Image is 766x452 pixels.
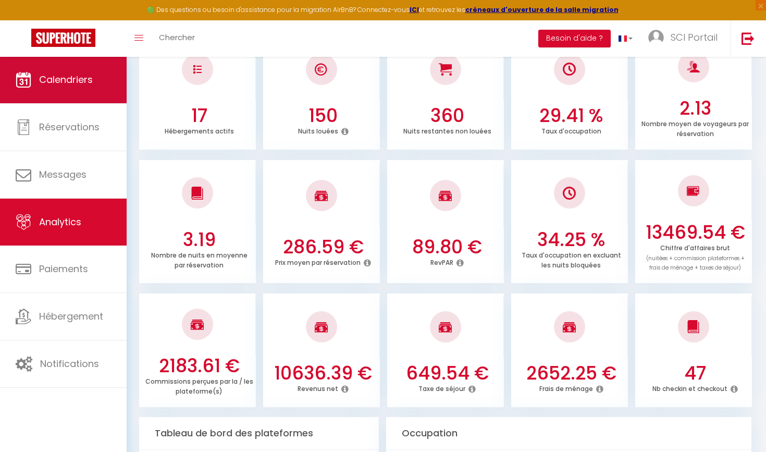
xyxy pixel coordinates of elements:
[31,29,95,47] img: Super Booking
[410,5,419,14] a: ICI
[418,382,465,393] p: Taxe de séjour
[641,117,749,138] p: Nombre moyen de voyageurs par réservation
[298,125,338,136] p: Nuits louées
[39,215,81,228] span: Analytics
[145,355,253,377] h3: 2183.61 €
[641,222,749,243] h3: 13469.54 €
[430,256,453,267] p: RevPAR
[8,4,40,35] button: Ouvrir le widget de chat LiveChat
[648,30,664,45] img: ...
[517,362,625,384] h3: 2652.25 €
[538,30,611,47] button: Besoin d'aide ?
[541,125,601,136] p: Taux d'occupation
[40,357,99,370] span: Notifications
[646,254,745,272] span: (nuitées + commission plateformes + frais de ménage + taxes de séjour)
[671,31,718,44] span: SCI Portail
[193,65,202,74] img: NO IMAGE
[640,20,731,57] a: ... SCI Portail
[393,105,501,127] h3: 360
[652,382,727,393] p: Nb checkin et checkout
[646,241,745,272] p: Chiffre d'affaires brut
[386,417,752,450] div: Occupation
[159,32,195,43] span: Chercher
[269,105,377,127] h3: 150
[465,5,619,14] a: créneaux d'ouverture de la salle migration
[39,310,103,323] span: Hébergement
[641,362,749,384] h3: 47
[39,120,100,133] span: Réservations
[522,249,621,270] p: Taux d'occupation en excluant les nuits bloquées
[563,187,576,200] img: NO IMAGE
[39,168,87,181] span: Messages
[687,185,700,197] img: NO IMAGE
[269,362,377,384] h3: 10636.39 €
[151,249,248,270] p: Nombre de nuits en moyenne par réservation
[539,382,593,393] p: Frais de ménage
[39,262,88,275] span: Paiements
[145,105,253,127] h3: 17
[145,375,253,396] p: Commissions perçues par la / les plateforme(s)
[275,256,361,267] p: Prix moyen par réservation
[39,73,93,86] span: Calendriers
[145,229,253,251] h3: 3.19
[393,236,501,258] h3: 89.80 €
[641,97,749,119] h3: 2.13
[393,362,501,384] h3: 649.54 €
[298,382,338,393] p: Revenus net
[403,125,491,136] p: Nuits restantes non louées
[517,105,625,127] h3: 29.41 %
[269,236,377,258] h3: 286.59 €
[517,229,625,251] h3: 34.25 %
[165,125,234,136] p: Hébergements actifs
[742,32,755,45] img: logout
[139,417,379,450] div: Tableau de bord des plateformes
[151,20,203,57] a: Chercher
